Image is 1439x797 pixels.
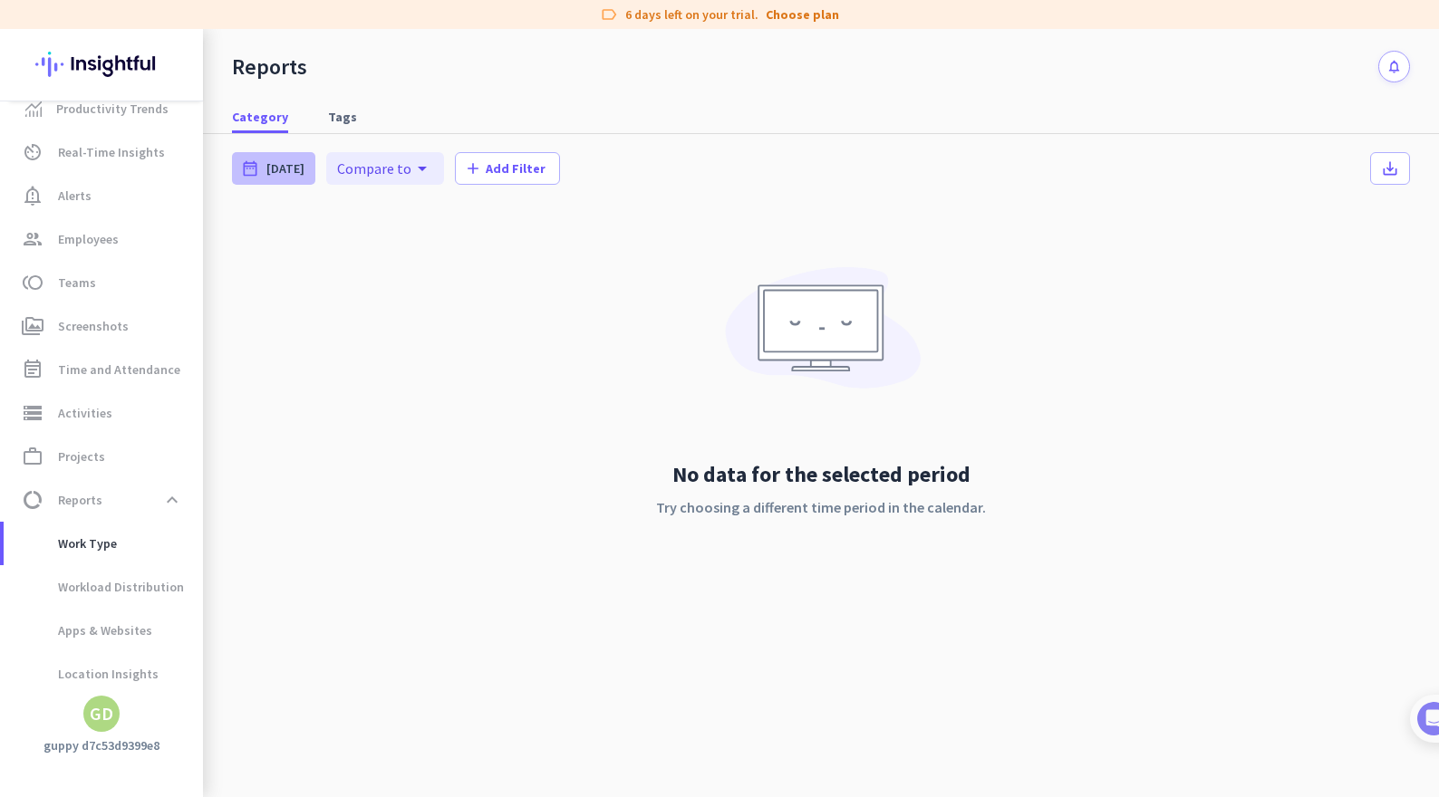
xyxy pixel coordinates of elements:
i: label [600,5,618,24]
i: notification_important [22,185,43,206]
span: Activities [58,402,112,424]
a: Choose plan [766,5,839,24]
button: addAdd Filter [455,152,560,185]
span: Employees [58,228,119,250]
a: menu-itemProductivity Trends [4,87,203,130]
span: Real-Time Insights [58,141,165,163]
a: event_noteTime and Attendance [4,348,203,391]
span: Productivity Trends [56,98,169,120]
span: Teams [58,272,96,293]
i: date_range [241,159,259,178]
i: notifications [1386,59,1402,74]
i: event_note [22,359,43,380]
i: toll [22,272,43,293]
a: data_usageReportsexpand_less [4,478,203,522]
img: No data [717,254,925,415]
a: storageActivities [4,391,203,435]
i: arrow_drop_down [411,158,433,179]
i: work_outline [22,446,43,467]
p: Try choosing a different time period in the calendar. [656,496,986,518]
button: notifications [1378,51,1410,82]
span: Compare to [337,159,411,178]
i: av_timer [22,141,43,163]
i: add [464,159,482,178]
span: Time and Attendance [58,359,180,380]
a: work_outlineProjects [4,435,203,478]
span: Screenshots [58,315,129,337]
button: expand_less [156,484,188,516]
span: [DATE] [266,159,304,178]
button: save_alt [1370,152,1410,185]
a: Workload Distribution [4,565,203,609]
span: Projects [58,446,105,467]
a: Apps & Websites [4,609,203,652]
span: Add Filter [486,159,546,178]
a: Work Type [4,522,203,565]
span: Tags [328,108,357,126]
span: Work Type [18,522,117,565]
img: menu-item [25,101,42,117]
img: Insightful logo [35,29,168,100]
i: save_alt [1381,159,1399,178]
span: Location Insights [18,652,159,696]
span: Alerts [58,185,92,206]
a: Location Insights [4,652,203,696]
h2: No data for the selected period [656,460,986,489]
i: storage [22,402,43,424]
span: Reports [58,489,102,511]
span: Apps & Websites [18,609,152,652]
i: perm_media [22,315,43,337]
a: perm_mediaScreenshots [4,304,203,348]
i: data_usage [22,489,43,511]
a: av_timerReal-Time Insights [4,130,203,174]
a: tollTeams [4,261,203,304]
span: Category [232,108,288,126]
a: notification_importantAlerts [4,174,203,217]
a: groupEmployees [4,217,203,261]
i: group [22,228,43,250]
span: Workload Distribution [18,565,184,609]
div: Reports [232,53,307,81]
div: GD [90,705,113,723]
